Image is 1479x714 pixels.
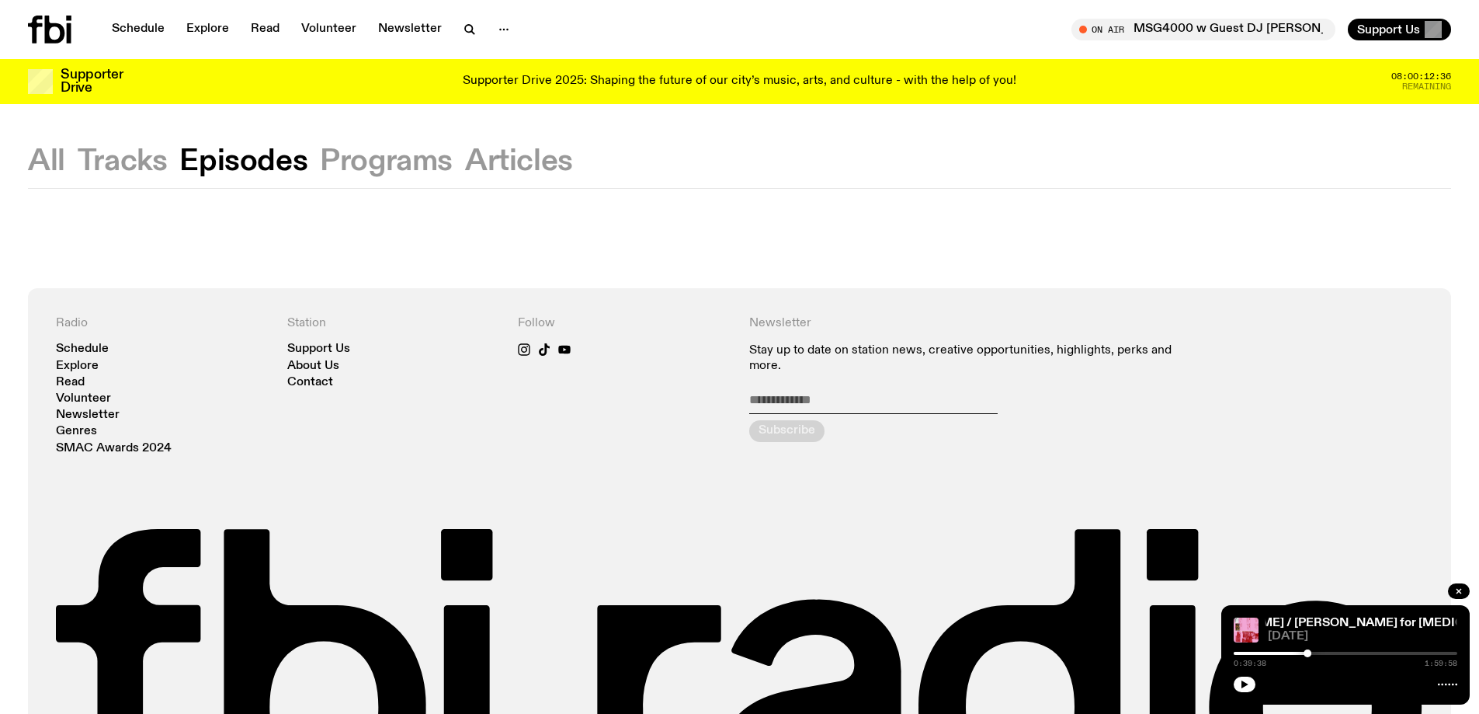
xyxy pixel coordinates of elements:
span: [DATE] [1268,631,1457,643]
h4: Newsletter [749,316,1193,331]
h4: Follow [518,316,731,331]
h4: Station [287,316,500,331]
h4: Radio [56,316,269,331]
span: 1:59:58 [1425,660,1457,667]
button: All [28,148,65,176]
button: Support Us [1348,19,1451,40]
button: Subscribe [749,420,825,442]
a: Explore [56,360,99,372]
p: Stay up to date on station news, creative opportunities, highlights, perks and more. [749,343,1193,373]
a: Explore [177,19,238,40]
a: Genres [56,426,97,437]
a: About Us [287,360,339,372]
h3: Supporter Drive [61,68,123,95]
a: Volunteer [292,19,366,40]
a: Schedule [56,343,109,355]
span: 08:00:12:36 [1391,72,1451,81]
button: Tracks [78,148,168,176]
a: Read [241,19,289,40]
span: 0:39:38 [1234,660,1266,667]
button: Episodes [179,148,307,176]
button: Programs [320,148,453,176]
a: Newsletter [369,19,451,40]
button: Articles [465,148,573,176]
a: Read [56,377,85,388]
span: Remaining [1402,82,1451,91]
a: Contact [287,377,333,388]
span: Support Us [1357,23,1420,37]
a: Volunteer [56,393,111,405]
a: Schedule [102,19,174,40]
a: SMAC Awards 2024 [56,443,172,455]
a: Newsletter [56,409,120,421]
p: Supporter Drive 2025: Shaping the future of our city’s music, arts, and culture - with the help o... [463,75,1016,89]
button: On AirMSG4000 w Guest DJ [PERSON_NAME] [1071,19,1335,40]
a: Support Us [287,343,350,355]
